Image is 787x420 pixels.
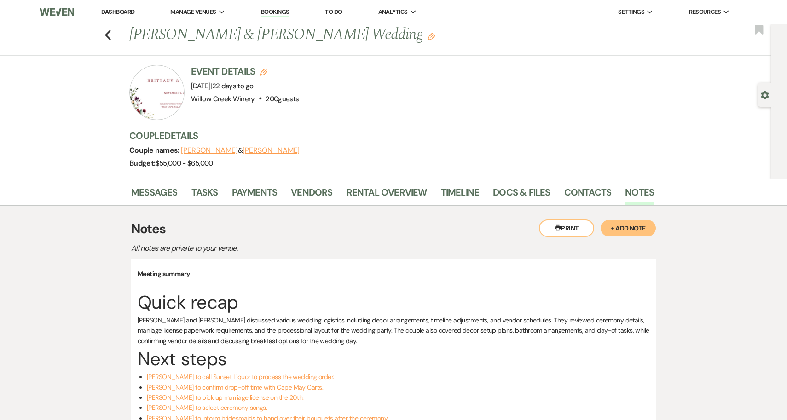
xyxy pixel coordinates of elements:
[428,32,435,40] button: Edit
[378,7,408,17] span: Analytics
[689,7,721,17] span: Resources
[181,147,238,154] button: [PERSON_NAME]
[40,2,75,22] img: Weven Logo
[539,219,594,237] button: Print
[131,242,453,254] p: All notes are private to your venue.
[291,185,332,205] a: Vendors
[325,8,342,16] a: To Do
[212,81,254,91] span: 22 days to go
[156,159,213,168] span: $55,000 - $65,000
[266,94,299,104] span: 200 guests
[181,146,300,155] span: &
[625,185,654,205] a: Notes
[138,316,649,345] span: [PERSON_NAME] and [PERSON_NAME] discussed various wedding logistics including decor arrangements,...
[131,219,656,239] h3: Notes
[147,373,334,381] a: [PERSON_NAME] to call Sunset Liquor to process the wedding order.
[138,270,190,278] strong: Meeting summary
[101,8,134,16] a: Dashboard
[129,24,542,46] h1: [PERSON_NAME] & [PERSON_NAME] Wedding
[191,81,253,91] span: [DATE]
[138,290,238,314] span: Quick recap
[129,129,645,142] h3: Couple Details
[147,403,267,412] a: [PERSON_NAME] to select ceremony songs.
[261,8,289,17] a: Bookings
[232,185,278,205] a: Payments
[493,185,550,205] a: Docs & Files
[191,94,255,104] span: Willow Creek Winery
[138,347,226,371] span: Next steps
[564,185,612,205] a: Contacts
[147,383,323,391] a: [PERSON_NAME] to confirm drop-off time with Cape May Carts.
[131,185,178,205] a: Messages
[170,7,216,17] span: Manage Venues
[243,147,300,154] button: [PERSON_NAME]
[210,81,253,91] span: |
[761,90,769,99] button: Open lead details
[191,65,299,78] h3: Event Details
[129,158,156,168] span: Budget:
[147,393,304,402] a: [PERSON_NAME] to pick up marriage license on the 20th.
[441,185,480,205] a: Timeline
[129,145,181,155] span: Couple names:
[347,185,427,205] a: Rental Overview
[601,220,656,236] button: + Add Note
[618,7,644,17] span: Settings
[191,185,218,205] a: Tasks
